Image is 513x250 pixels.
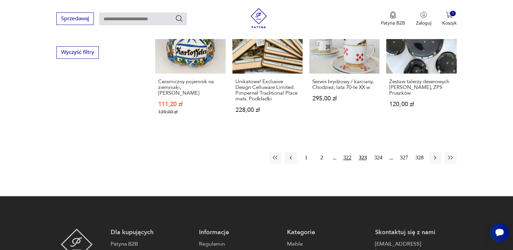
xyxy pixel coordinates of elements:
a: Patyna B2B [111,240,192,248]
button: 327 [398,152,410,164]
a: Produkt wyprzedanyCeramiczny pojemnik na ziemniaki, GrzybowskiCeramiczny pojemnik na ziemniaki, [... [155,3,225,128]
p: 228,00 zł [235,107,300,113]
a: Ikona medaluPatyna B2B [381,11,405,26]
button: Szukaj [175,14,183,23]
p: Informacje [199,228,280,237]
iframe: Smartsupp widget button [490,223,509,242]
button: 1Koszyk [442,11,457,26]
a: Produkt wyprzedanyZestaw talerzy deserowych Ryszard, ZPS PruszkówZestaw talerzy deserowych [PERSO... [386,3,456,128]
button: Zaloguj [416,11,431,26]
button: Sprzedawaj [56,12,94,25]
button: 328 [414,152,426,164]
p: Patyna B2B [381,20,405,26]
p: 120,00 zł [389,101,453,107]
a: Produkt wyprzedanySerwis brydżowy / karciany, Chodzież, lata 70-te XX w.Serwis brydżowy / karcian... [309,3,379,128]
p: 139,00 zł [158,109,222,115]
p: Skontaktuj się z nami [375,228,456,237]
img: Ikona medalu [390,11,396,19]
a: Meble [287,240,368,248]
button: 322 [341,152,353,164]
button: 2 [316,152,328,164]
button: Wyczyść filtry [56,46,99,59]
p: Zaloguj [416,20,431,26]
h3: Zestaw talerzy deserowych [PERSON_NAME], ZPS Pruszków [389,79,453,96]
img: Patyna - sklep z meblami i dekoracjami vintage [249,8,269,28]
a: Sprzedawaj [56,17,94,22]
p: Koszyk [442,20,457,26]
h3: Unikatowe! Exclusive Design Celluware Limited. Pimpernel Traditional Place mats. Podkładki [235,79,300,102]
button: 1 [300,152,312,164]
p: Kategorie [287,228,368,237]
p: 111,20 zł [158,101,222,107]
p: Dla kupujących [111,228,192,237]
p: 295,00 zł [312,96,376,101]
button: 324 [372,152,384,164]
button: Patyna B2B [381,11,405,26]
a: Produkt wyprzedanyUnikatowe! Exclusive Design Celluware Limited. Pimpernel Traditional Place mats... [232,3,303,128]
button: 323 [357,152,369,164]
img: Ikona koszyka [446,11,453,18]
h3: Serwis brydżowy / karciany, Chodzież, lata 70-te XX w. [312,79,376,90]
img: Ikonka użytkownika [420,11,427,18]
a: Regulamin [199,240,280,248]
div: 1 [450,11,456,17]
h3: Ceramiczny pojemnik na ziemniaki, [PERSON_NAME] [158,79,222,96]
